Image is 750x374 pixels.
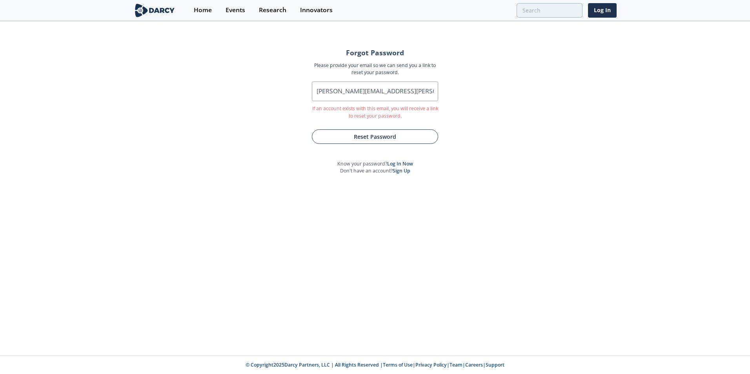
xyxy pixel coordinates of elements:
[85,361,665,369] p: © Copyright 2025 Darcy Partners, LLC | All Rights Reserved | | | | |
[340,167,410,174] p: Don't have an account?
[387,160,413,167] a: Log In Now
[312,49,438,56] h2: Forgot Password
[517,3,583,18] input: Advanced Search
[415,361,447,368] a: Privacy Policy
[312,129,438,144] button: Reset Password
[194,7,212,13] div: Home
[226,7,245,13] div: Events
[133,4,176,17] img: logo-wide.svg
[312,82,438,101] input: Email
[300,7,333,13] div: Innovators
[259,7,286,13] div: Research
[588,3,617,18] a: Log In
[383,361,413,368] a: Terms of Use
[337,160,413,167] p: Know your password?
[393,167,410,174] a: Sign Up
[465,361,483,368] a: Careers
[486,361,504,368] a: Support
[312,105,438,120] p: If an account exists with this email, you will receive a link to reset your password.
[450,361,462,368] a: Team
[312,62,438,76] p: Please provide your email so we can send you a link to reset your password.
